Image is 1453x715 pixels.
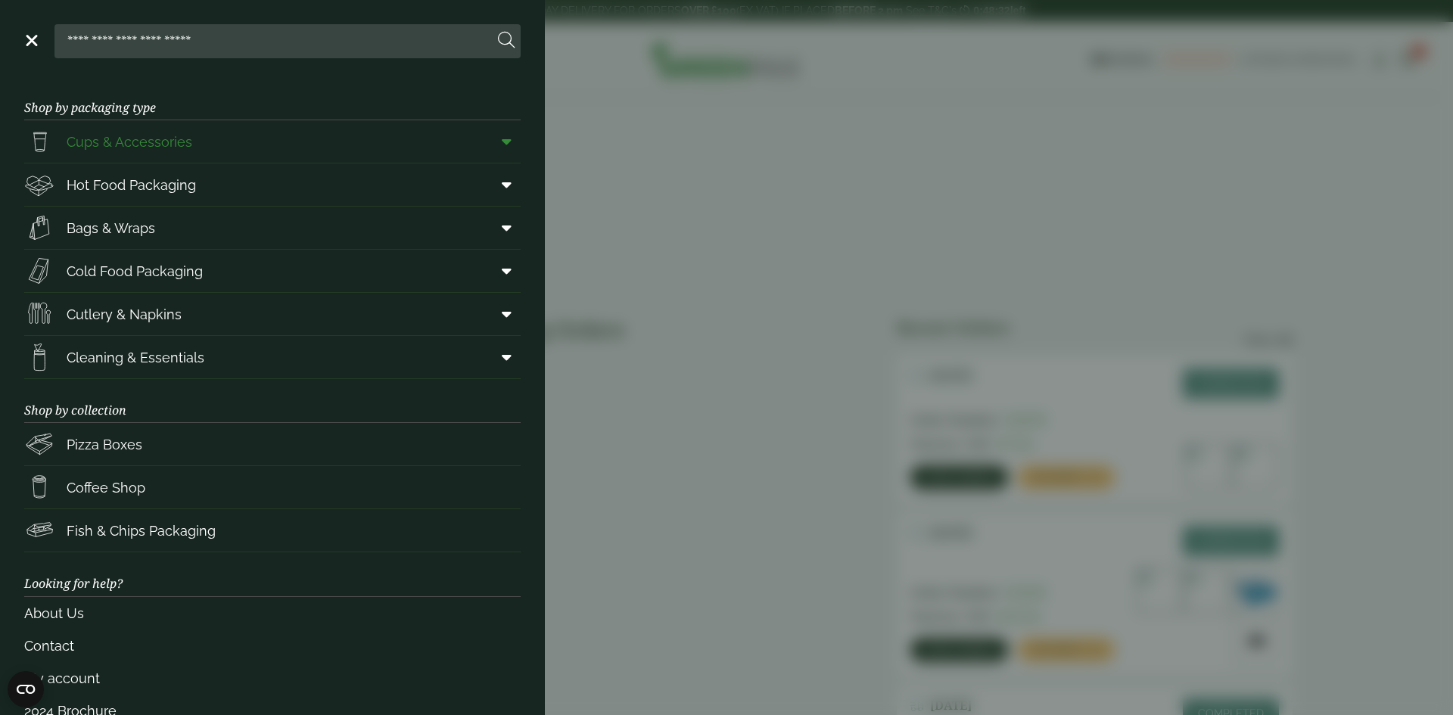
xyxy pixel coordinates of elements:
a: Contact [24,630,521,662]
span: Cutlery & Napkins [67,304,182,325]
a: Hot Food Packaging [24,163,521,206]
img: Deli_box.svg [24,169,54,200]
a: My account [24,662,521,695]
h3: Shop by collection [24,379,521,423]
span: Fish & Chips Packaging [67,521,216,541]
img: HotDrink_paperCup.svg [24,472,54,502]
img: Cutlery.svg [24,299,54,329]
a: Bags & Wraps [24,207,521,249]
img: Paper_carriers.svg [24,213,54,243]
a: Cups & Accessories [24,120,521,163]
a: Pizza Boxes [24,423,521,465]
a: Cutlery & Napkins [24,293,521,335]
img: Sandwich_box.svg [24,256,54,286]
img: open-wipe.svg [24,342,54,372]
h3: Looking for help? [24,552,521,596]
span: Cups & Accessories [67,132,192,152]
span: Bags & Wraps [67,218,155,238]
span: Cold Food Packaging [67,261,203,281]
span: Hot Food Packaging [67,175,196,195]
h3: Shop by packaging type [24,76,521,120]
a: Cleaning & Essentials [24,336,521,378]
a: Cold Food Packaging [24,250,521,292]
span: Cleaning & Essentials [67,347,204,368]
a: Fish & Chips Packaging [24,509,521,552]
a: Coffee Shop [24,466,521,508]
span: Coffee Shop [67,477,145,498]
img: FishNchip_box.svg [24,515,54,546]
img: PintNhalf_cup.svg [24,126,54,157]
img: Pizza_boxes.svg [24,429,54,459]
span: Pizza Boxes [67,434,142,455]
a: About Us [24,597,521,630]
button: Open CMP widget [8,671,44,707]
